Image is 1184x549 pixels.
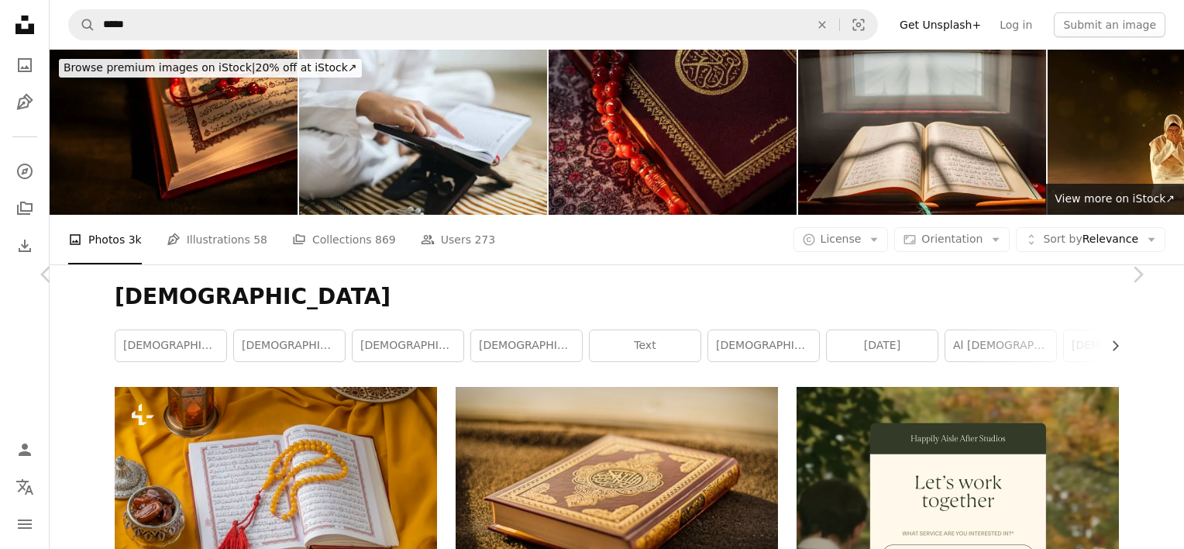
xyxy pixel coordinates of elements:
[474,231,495,248] span: 273
[1045,184,1184,215] a: View more on iStock↗
[945,330,1056,361] a: al [DEMOGRAPHIC_DATA]
[115,487,437,501] a: an open book with a tassel on top of it
[708,330,819,361] a: [DEMOGRAPHIC_DATA]
[840,10,877,40] button: Visual search
[69,10,95,40] button: Search Unsplash
[375,231,396,248] span: 869
[1064,330,1175,361] a: [DEMOGRAPHIC_DATA] pak
[353,330,463,361] a: [DEMOGRAPHIC_DATA]
[798,50,1046,215] img: close-up of holy book Quran at mosque , sunlight is reflected to Quran
[827,330,938,361] a: [DATE]
[167,215,267,264] a: Illustrations 58
[299,50,547,215] img: Boy, recite the quran
[9,156,40,187] a: Explore
[50,50,298,215] img: Holy Quran
[1054,12,1165,37] button: Submit an image
[292,215,396,264] a: Collections 869
[253,231,267,248] span: 58
[9,193,40,224] a: Collections
[1091,200,1184,349] a: Next
[805,10,839,40] button: Clear
[456,487,778,501] a: brown and black hardbound book
[68,9,878,40] form: Find visuals sitewide
[793,227,889,252] button: License
[549,50,797,215] img: Holy Quran
[471,330,582,361] a: [DEMOGRAPHIC_DATA]
[1055,192,1175,205] span: View more on iStock ↗
[1043,232,1138,247] span: Relevance
[1043,233,1082,245] span: Sort by
[115,283,1119,311] h1: [DEMOGRAPHIC_DATA]
[894,227,1010,252] button: Orientation
[115,330,226,361] a: [DEMOGRAPHIC_DATA]
[890,12,990,37] a: Get Unsplash+
[234,330,345,361] a: [DEMOGRAPHIC_DATA]
[50,50,371,87] a: Browse premium images on iStock|20% off at iStock↗
[921,233,983,245] span: Orientation
[9,50,40,81] a: Photos
[590,330,700,361] a: text
[9,87,40,118] a: Illustrations
[421,215,495,264] a: Users 273
[64,61,255,74] span: Browse premium images on iStock |
[59,59,362,78] div: 20% off at iStock ↗
[990,12,1041,37] a: Log in
[9,434,40,465] a: Log in / Sign up
[9,509,40,540] button: Menu
[1016,227,1165,252] button: Sort byRelevance
[821,233,862,245] span: License
[9,471,40,502] button: Language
